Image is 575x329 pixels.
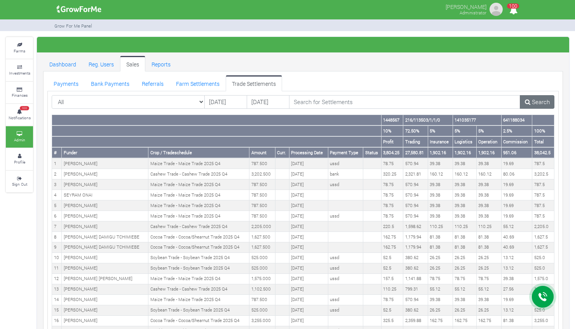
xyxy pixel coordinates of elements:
td: 27.56 [501,284,532,294]
th: 38,042.5 [532,147,554,158]
td: 787.5 [532,190,554,200]
a: Sales [120,56,145,71]
td: Cashew Trade - Cashew Trade 2025 Q4 [148,169,249,179]
td: 26.25 [476,252,501,263]
td: 525.0 [532,252,554,263]
a: Search [520,95,554,109]
td: [DATE] [289,305,328,315]
td: 570.94 [403,158,428,169]
td: 39.38 [428,211,453,221]
td: 11 [52,263,62,273]
td: 5 [52,200,62,211]
td: 78.75 [476,273,501,284]
td: 2,321.81 [403,169,428,179]
td: 157.5 [381,273,403,284]
td: [DATE] [289,242,328,252]
td: 3,202.5 [532,169,554,179]
td: Soybean Trade - Soybean Trade 2025 Q4 [148,263,249,273]
td: 160.12 [453,169,476,179]
th: Total [532,136,554,147]
td: 4 [52,190,62,200]
td: 52.5 [381,252,403,263]
td: 1 [52,158,62,169]
td: 7 [52,221,62,232]
td: 26.25 [476,263,501,273]
td: 570.94 [403,190,428,200]
td: 9 [52,242,62,252]
td: 39.38 [453,200,476,211]
td: 78.75 [381,190,403,200]
a: Reg. Users [82,56,120,71]
td: 78.75 [381,158,403,169]
td: 40.69 [501,232,532,242]
th: Operation [476,136,501,147]
td: 570.94 [403,200,428,211]
td: 787.5 [532,179,554,190]
td: Cashew Trade - Cashew Trade 2025 Q4 [148,284,249,294]
th: Trading [403,136,428,147]
a: Finances [6,82,33,103]
td: [DATE] [289,211,328,221]
td: [PERSON_NAME] [62,179,148,190]
td: 78.75 [428,273,453,284]
td: [DATE] [289,252,328,263]
th: Insurance [428,136,453,147]
th: Funder [62,147,148,158]
td: 1,598.62 [403,221,428,232]
a: Profile [6,148,33,170]
td: 1,575.000 [249,273,275,284]
td: 1,627.500 [249,242,275,252]
td: 81.38 [453,232,476,242]
td: 39.38 [453,211,476,221]
a: Reports [145,56,177,71]
th: Processing Date [289,147,328,158]
small: Notifications [9,115,31,120]
td: 162.75 [381,242,403,252]
td: 39.38 [428,294,453,305]
td: 39.38 [453,294,476,305]
td: 39.38 [453,190,476,200]
td: 78.75 [453,273,476,284]
th: 951.06 [501,147,532,158]
th: # [52,147,62,158]
td: 325.5 [381,315,403,326]
td: 110.25 [381,284,403,294]
td: [DATE] [289,315,328,326]
td: ussd [328,211,363,221]
td: [PERSON_NAME] [62,315,148,326]
small: Grow For Me Panel [54,23,92,29]
th: 72.50% [403,125,428,136]
td: 787.500 [249,200,275,211]
td: 110.25 [428,221,453,232]
td: [DATE] [289,263,328,273]
td: Cocoa Trade - Cocoa/Shearnut Trade 2025 Q4 [148,315,249,326]
th: 216/113503/1/1/0 [403,115,453,125]
td: 320.25 [381,169,403,179]
th: Commission [501,136,532,147]
td: [DATE] [289,294,328,305]
a: Payments [47,75,85,91]
td: 2,359.88 [403,315,428,326]
td: 55.12 [501,221,532,232]
input: Search for Settlements [289,95,521,109]
td: 525.0 [532,305,554,315]
td: [DATE] [289,232,328,242]
td: [DATE] [289,158,328,169]
th: 1,902.16 [453,147,476,158]
a: Referrals [136,75,170,91]
a: Farm Settlements [170,75,226,91]
td: 12 [52,273,62,284]
td: 26.25 [428,305,453,315]
td: Maize Trade - Maize Trade 2025 Q4 [148,190,249,200]
td: 160.12 [476,169,501,179]
td: 162.75 [476,315,501,326]
td: [PERSON_NAME] [62,211,148,221]
td: Soybean Trade - Soybean Trade 2025 Q4 [148,252,249,263]
th: 27,580.81 [403,147,428,158]
td: 525.0 [532,263,554,273]
td: 39.38 [476,211,501,221]
td: 55.12 [476,284,501,294]
td: [PERSON_NAME] [62,284,148,294]
td: 14 [52,294,62,305]
td: 78.75 [381,200,403,211]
